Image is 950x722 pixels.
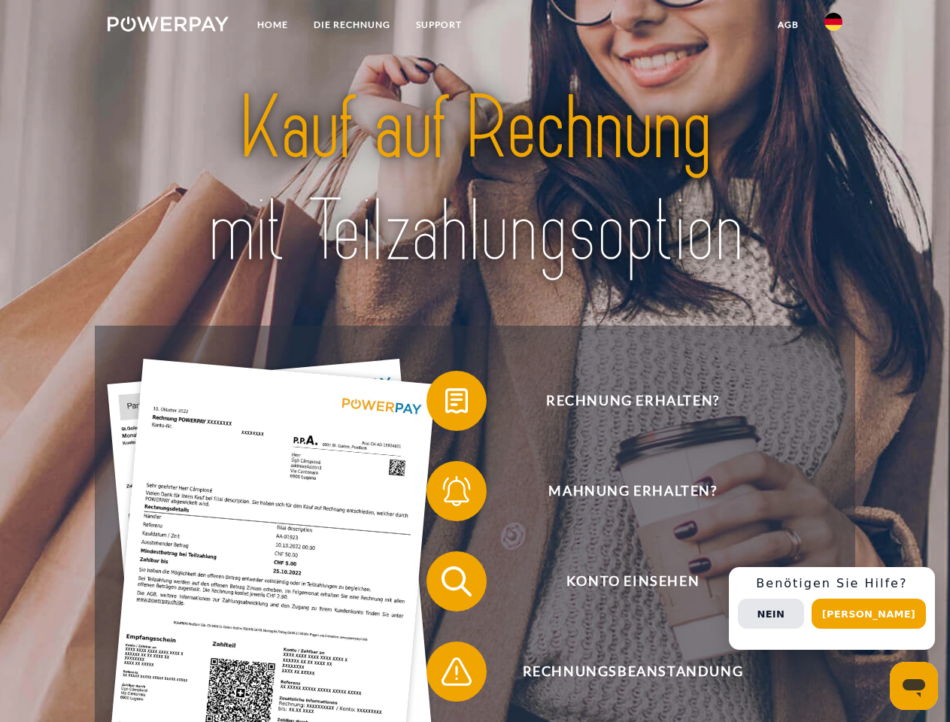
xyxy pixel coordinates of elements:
button: Rechnung erhalten? [426,371,818,431]
span: Mahnung erhalten? [448,461,817,521]
button: Rechnungsbeanstandung [426,642,818,702]
button: Mahnung erhalten? [426,461,818,521]
img: logo-powerpay-white.svg [108,17,229,32]
a: Home [244,11,301,38]
iframe: Schaltfläche zum Öffnen des Messaging-Fensters [890,662,938,710]
img: title-powerpay_de.svg [144,72,806,288]
a: DIE RECHNUNG [301,11,403,38]
img: de [824,13,842,31]
span: Rechnungsbeanstandung [448,642,817,702]
button: Konto einsehen [426,551,818,611]
img: qb_bill.svg [438,382,475,420]
img: qb_warning.svg [438,653,475,690]
button: Nein [738,599,804,629]
h3: Benötigen Sie Hilfe? [738,576,926,591]
a: SUPPORT [403,11,475,38]
a: agb [765,11,812,38]
img: qb_search.svg [438,563,475,600]
span: Rechnung erhalten? [448,371,817,431]
button: [PERSON_NAME] [812,599,926,629]
div: Schnellhilfe [729,567,935,650]
img: qb_bell.svg [438,472,475,510]
span: Konto einsehen [448,551,817,611]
